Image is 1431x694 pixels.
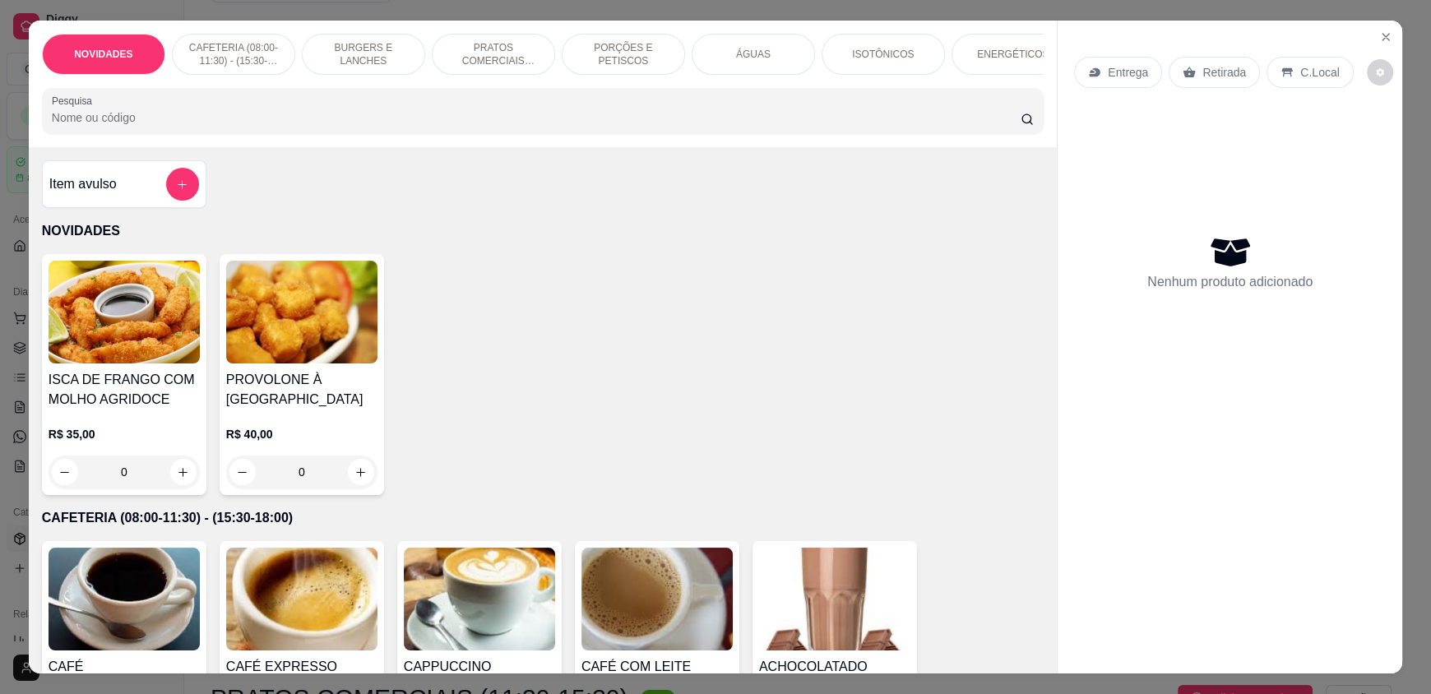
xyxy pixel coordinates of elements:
[166,168,199,201] button: add-separate-item
[316,41,411,67] p: BURGERS E LANCHES
[1202,64,1246,81] p: Retirada
[404,548,555,650] img: product-image
[229,459,256,485] button: decrease-product-quantity
[226,261,377,363] img: product-image
[404,657,555,677] h4: CAPPUCCINO
[226,657,377,677] h4: CAFÉ EXPRESSO
[446,41,541,67] p: PRATOS COMERCIAIS (11:30-15:30)
[348,459,374,485] button: increase-product-quantity
[49,548,200,650] img: product-image
[226,370,377,409] h4: PROVOLONE À [GEOGRAPHIC_DATA]
[49,370,200,409] h4: ISCA DE FRANGO COM MOLHO AGRIDOCE
[1147,272,1313,292] p: Nenhum produto adicionado
[736,48,771,61] p: ÁGUAS
[170,459,197,485] button: increase-product-quantity
[576,41,671,67] p: PORÇÕES E PETISCOS
[1108,64,1148,81] p: Entrega
[1373,24,1399,50] button: Close
[581,657,733,677] h4: CAFÉ COM LEITE
[52,459,78,485] button: decrease-product-quantity
[49,657,200,677] h4: CAFÉ
[52,109,1021,126] input: Pesquisa
[759,548,910,650] img: product-image
[49,426,200,442] p: R$ 35,00
[49,261,200,363] img: product-image
[1367,59,1393,86] button: decrease-product-quantity
[759,657,910,677] h4: ACHOCOLATADO
[1300,64,1339,81] p: C.Local
[852,48,914,61] p: ISOTÔNICOS
[42,221,1044,241] p: NOVIDADES
[42,508,1044,528] p: CAFETERIA (08:00-11:30) - (15:30-18:00)
[581,548,733,650] img: product-image
[226,426,377,442] p: R$ 40,00
[977,48,1049,61] p: ENERGÉTICOS
[49,174,117,194] h4: Item avulso
[186,41,281,67] p: CAFETERIA (08:00-11:30) - (15:30-18:00)
[226,548,377,650] img: product-image
[52,94,98,108] label: Pesquisa
[74,48,132,61] p: NOVIDADES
